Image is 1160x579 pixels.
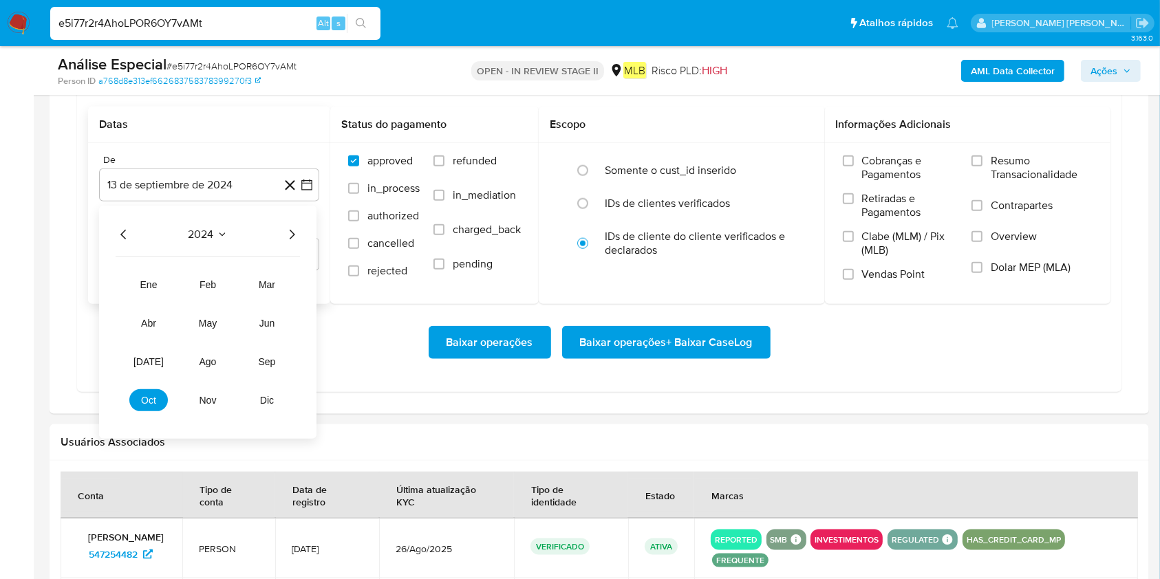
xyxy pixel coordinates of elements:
span: Ações [1091,60,1117,82]
span: Atalhos rápidos [859,16,933,30]
span: HIGH [702,63,727,78]
span: 3.163.0 [1131,32,1153,43]
b: Person ID [58,75,96,87]
span: Risco PLD: [652,63,727,78]
span: s [336,17,341,30]
button: Ações [1081,60,1141,82]
p: OPEN - IN REVIEW STAGE II [471,61,604,80]
h2: Usuários Associados [61,435,1138,449]
em: MLB [623,62,646,78]
span: # e5i77r2r4AhoLPOR6OY7vAMt [167,59,297,73]
a: a768d8e313ef662683758378399270f3 [98,75,261,87]
b: AML Data Collector [971,60,1055,82]
a: Notificações [947,17,958,29]
a: Sair [1135,16,1150,30]
button: AML Data Collector [961,60,1064,82]
span: Alt [318,17,329,30]
input: Pesquise usuários ou casos... [50,14,380,32]
button: search-icon [347,14,375,33]
b: Análise Especial [58,53,167,75]
p: juliane.miranda@mercadolivre.com [992,17,1131,30]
